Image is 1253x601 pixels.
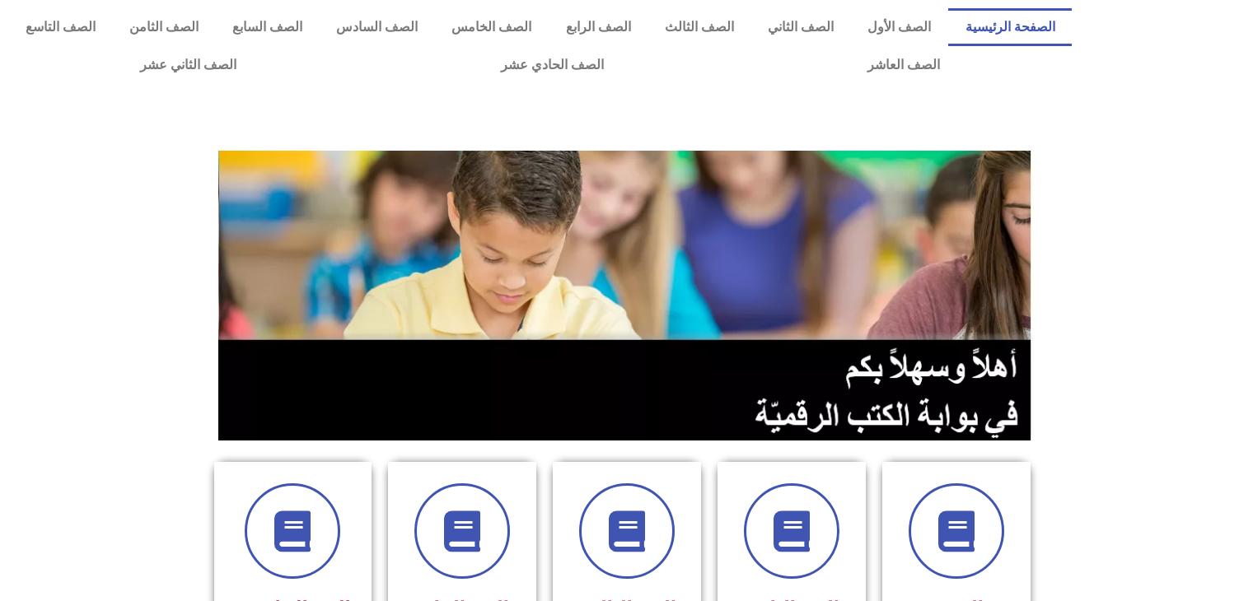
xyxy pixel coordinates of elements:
a: الصف الحادي عشر [368,46,735,84]
a: الصف السادس [320,8,435,46]
a: الصف الثامن [112,8,215,46]
a: الصف التاسع [8,8,112,46]
a: الصف الأول [851,8,948,46]
a: الصفحة الرئيسية [948,8,1072,46]
a: الصف العاشر [736,46,1072,84]
a: الصف الثاني عشر [8,46,368,84]
a: الصف السابع [215,8,319,46]
a: الصف الخامس [435,8,549,46]
a: الصف الثاني [750,8,850,46]
a: الصف الثالث [648,8,750,46]
a: الصف الرابع [549,8,648,46]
